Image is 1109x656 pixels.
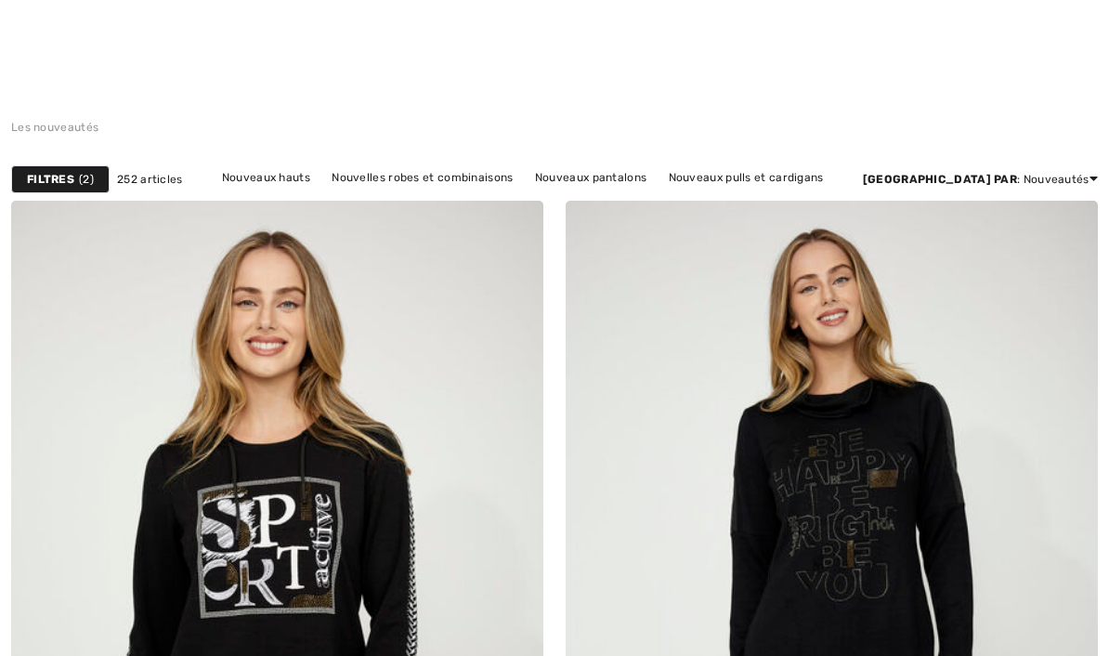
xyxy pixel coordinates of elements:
[456,190,561,214] a: Nouvelles jupes
[659,165,833,190] a: Nouveaux pulls et cardigans
[863,171,1098,188] div: : Nouveautés
[563,190,763,214] a: Nouveaux vêtements d'extérieur
[117,171,183,188] span: 252 articles
[863,173,1017,186] strong: [GEOGRAPHIC_DATA] par
[79,171,94,188] span: 2
[282,190,452,214] a: Nouvelles vestes et blazers
[27,171,74,188] strong: Filtres
[213,165,320,190] a: Nouveaux hauts
[11,121,98,134] a: Les nouveautés
[526,165,656,190] a: Nouveaux pantalons
[322,165,522,190] a: Nouvelles robes et combinaisons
